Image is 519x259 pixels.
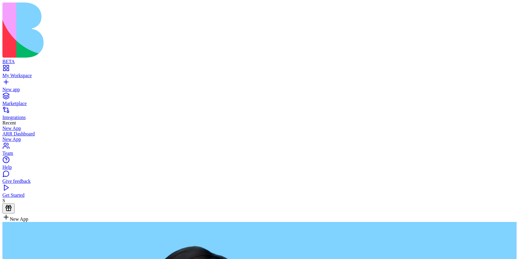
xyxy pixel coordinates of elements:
a: New app [2,81,517,92]
a: My Workspace [2,67,517,78]
img: logo [2,2,247,58]
span: New App [10,216,28,222]
a: New App [2,126,517,131]
div: Help [2,165,517,170]
span: S [2,198,5,203]
a: ARR Dashboard [2,131,517,137]
span: Recent [2,120,16,125]
a: Help [2,159,517,170]
div: Integrations [2,115,517,120]
a: Get Started [2,187,517,198]
div: New app [2,87,517,92]
a: Team [2,145,517,156]
div: Give feedback [2,179,517,184]
div: Team [2,151,517,156]
a: Marketplace [2,95,517,106]
a: New App [2,137,517,142]
a: BETA [2,53,517,64]
div: Get Started [2,193,517,198]
div: BETA [2,59,517,64]
a: Give feedback [2,173,517,184]
a: Integrations [2,109,517,120]
div: My Workspace [2,73,517,78]
div: Marketplace [2,101,517,106]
